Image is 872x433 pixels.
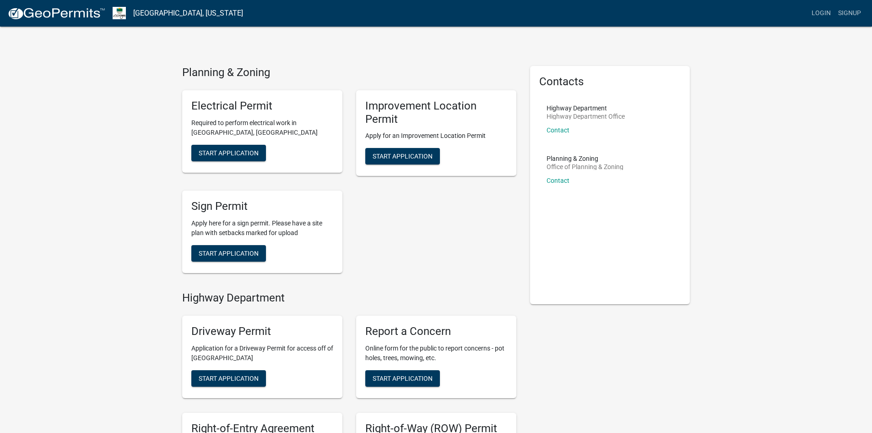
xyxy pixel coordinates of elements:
[191,245,266,262] button: Start Application
[373,153,433,160] span: Start Application
[191,118,333,137] p: Required to perform electrical work in [GEOGRAPHIC_DATA], [GEOGRAPHIC_DATA]
[182,291,516,305] h4: Highway Department
[191,325,333,338] h5: Driveway Permit
[365,370,440,387] button: Start Application
[547,164,623,170] p: Office of Planning & Zoning
[191,344,333,363] p: Application for a Driveway Permit for access off of [GEOGRAPHIC_DATA]
[834,5,865,22] a: Signup
[133,5,243,21] a: [GEOGRAPHIC_DATA], [US_STATE]
[365,99,507,126] h5: Improvement Location Permit
[113,7,126,19] img: Morgan County, Indiana
[547,113,625,120] p: Highway Department Office
[547,155,623,162] p: Planning & Zoning
[199,374,259,382] span: Start Application
[547,105,625,111] p: Highway Department
[373,374,433,382] span: Start Application
[808,5,834,22] a: Login
[191,200,333,213] h5: Sign Permit
[191,370,266,387] button: Start Application
[365,344,507,363] p: Online form for the public to report concerns - pot holes, trees, mowing, etc.
[182,66,516,79] h4: Planning & Zoning
[365,148,440,164] button: Start Application
[547,126,569,134] a: Contact
[191,99,333,113] h5: Electrical Permit
[191,219,333,238] p: Apply here for a sign permit. Please have a site plan with setbacks marked for upload
[365,131,507,141] p: Apply for an Improvement Location Permit
[191,145,266,161] button: Start Application
[199,250,259,257] span: Start Application
[199,149,259,156] span: Start Application
[547,177,569,184] a: Contact
[365,325,507,338] h5: Report a Concern
[539,75,681,88] h5: Contacts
